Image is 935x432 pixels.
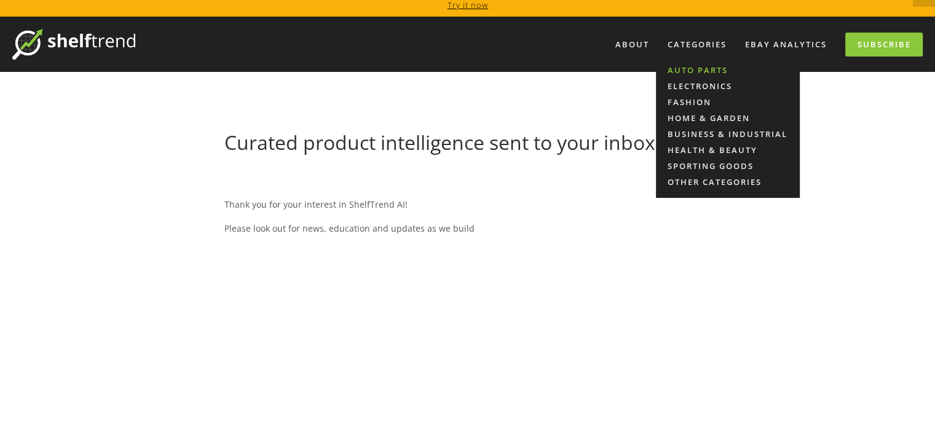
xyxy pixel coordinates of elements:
a: Subscribe [845,33,923,57]
a: Auto Parts [656,62,800,78]
h1: Curated product intelligence sent to your inbox 📨 [224,131,711,154]
a: Fashion [656,94,800,110]
a: Home & Garden [656,110,800,126]
div: Categories [660,34,735,55]
a: About [607,34,657,55]
a: eBay Analytics [737,34,835,55]
a: Business & Industrial [656,126,800,142]
p: Please look out for news, education and updates as we build [224,221,711,236]
a: Sporting Goods [656,158,800,174]
a: Other Categories [656,174,800,190]
img: ShelfTrend [12,29,135,60]
a: Electronics [656,78,800,94]
a: Health & Beauty [656,142,800,158]
p: Thank you for your interest in ShelfTrend AI! [224,197,711,212]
